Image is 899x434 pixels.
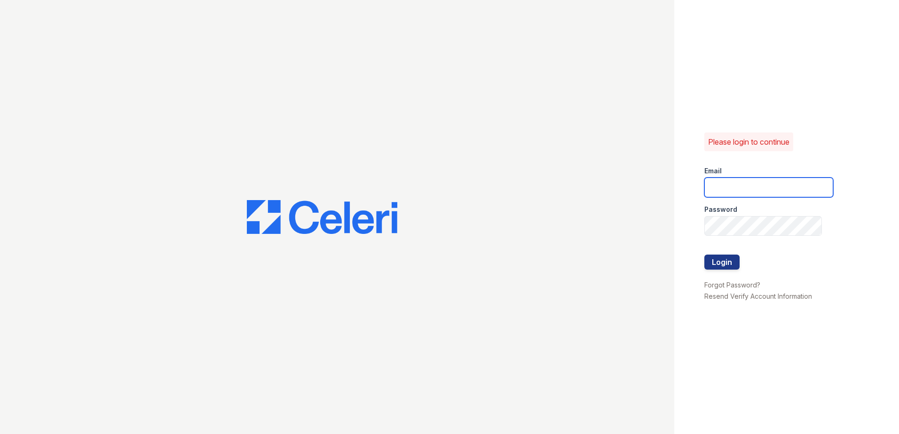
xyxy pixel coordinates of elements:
p: Please login to continue [708,136,789,147]
label: Password [704,205,737,214]
button: Login [704,255,740,270]
label: Email [704,166,722,176]
img: CE_Logo_Blue-a8612792a0a2168367f1c8372b55b34899dd931a85d93a1a3d3e32e68fde9ad4.png [247,200,397,234]
a: Resend Verify Account Information [704,292,812,300]
a: Forgot Password? [704,281,760,289]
